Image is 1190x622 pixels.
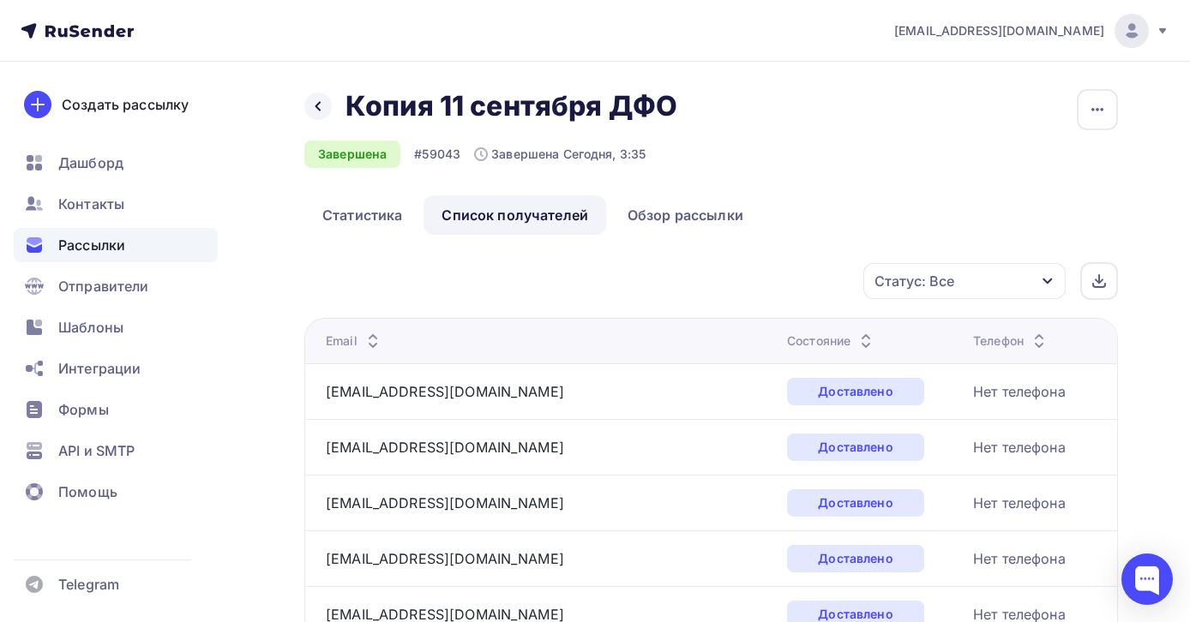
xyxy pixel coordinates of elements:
div: Email [326,332,383,350]
a: Обзор рассылки [610,195,761,235]
div: Нет телефона [973,548,1066,569]
span: [EMAIL_ADDRESS][DOMAIN_NAME] [894,22,1104,39]
span: API и SMTP [58,440,135,461]
a: Отправители [14,269,218,303]
a: Шаблоны [14,310,218,344]
div: Создать рассылку [62,94,189,115]
a: Формы [14,392,218,427]
span: Рассылки [58,235,125,255]
span: Шаблоны [58,317,123,338]
span: Дашборд [58,153,123,173]
a: [EMAIL_ADDRESS][DOMAIN_NAME] [326,439,564,456]
div: Нет телефона [973,437,1066,458]
div: Доставлено [787,434,924,461]
div: Нет телефона [973,381,1066,402]
div: Состояние [787,332,876,350]
span: Контакты [58,194,124,214]
span: Помощь [58,481,117,502]
a: [EMAIL_ADDRESS][DOMAIN_NAME] [326,494,564,511]
div: Доставлено [787,489,924,517]
a: Контакты [14,187,218,221]
div: Завершена [304,141,400,168]
div: #59043 [414,146,460,163]
a: [EMAIL_ADDRESS][DOMAIN_NAME] [894,14,1169,48]
span: Интеграции [58,358,141,379]
a: [EMAIL_ADDRESS][DOMAIN_NAME] [326,550,564,567]
div: Доставлено [787,545,924,572]
button: Статус: Все [862,262,1067,300]
h2: Копия 11 сентября ДФО [346,89,677,123]
div: Нет телефона [973,493,1066,513]
span: Отправители [58,276,149,296]
span: Telegram [58,574,119,595]
div: Завершена Сегодня, 3:35 [474,146,646,163]
div: Телефон [973,332,1049,350]
a: Рассылки [14,228,218,262]
div: Статус: Все [874,271,954,291]
a: Дашборд [14,146,218,180]
a: Статистика [304,195,420,235]
div: Доставлено [787,378,924,405]
a: Список получателей [424,195,606,235]
span: Формы [58,399,109,420]
a: [EMAIL_ADDRESS][DOMAIN_NAME] [326,383,564,400]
